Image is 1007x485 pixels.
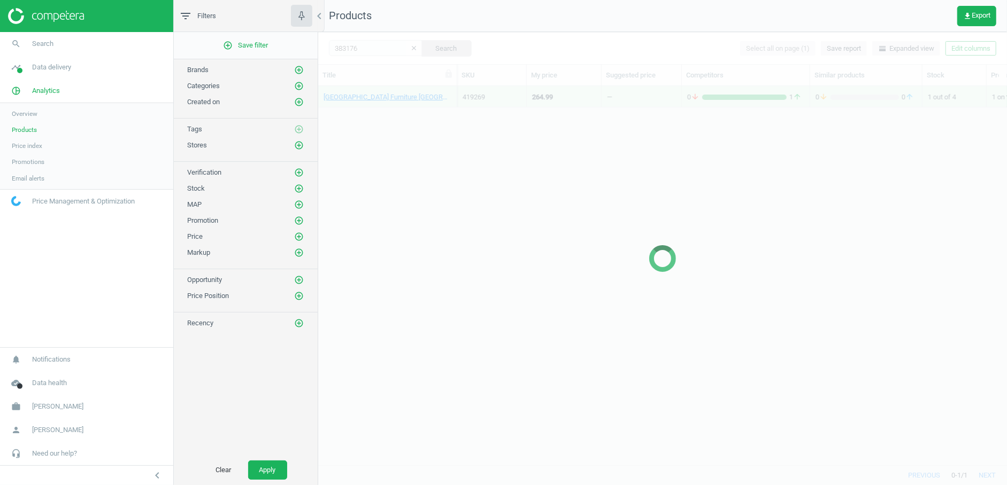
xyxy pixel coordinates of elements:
[187,200,202,208] span: MAP
[294,275,304,285] button: add_circle_outline
[187,292,229,300] span: Price Position
[294,199,304,210] button: add_circle_outline
[294,184,304,193] i: add_circle_outline
[32,86,60,96] span: Analytics
[11,196,21,206] img: wGWNvw8QSZomAAAAABJRU5ErkJggg==
[294,140,304,151] button: add_circle_outline
[187,125,202,133] span: Tags
[294,167,304,178] button: add_circle_outline
[294,275,304,285] i: add_circle_outline
[187,232,203,240] span: Price
[187,276,222,284] span: Opportunity
[6,443,26,464] i: headset_mic
[224,41,233,50] i: add_circle_outline
[32,62,71,72] span: Data delivery
[187,98,220,106] span: Created on
[205,460,243,480] button: Clear
[187,141,207,149] span: Stores
[963,12,990,20] span: Export
[32,378,67,388] span: Data health
[294,291,304,301] button: add_circle_outline
[248,460,287,480] button: Apply
[294,81,304,91] button: add_circle_outline
[32,197,135,206] span: Price Management & Optimization
[294,231,304,242] button: add_circle_outline
[187,168,221,176] span: Verification
[294,215,304,226] button: add_circle_outline
[294,247,304,258] button: add_circle_outline
[12,142,42,150] span: Price index
[12,174,44,183] span: Email alerts
[294,124,304,134] i: add_circle_outline
[224,41,268,50] span: Save filter
[12,126,37,134] span: Products
[144,468,171,482] button: chevron_left
[187,82,220,90] span: Categories
[294,168,304,177] i: add_circle_outline
[32,402,83,411] span: [PERSON_NAME]
[179,10,192,22] i: filter_list
[12,109,37,118] span: Overview
[294,318,304,328] i: add_circle_outline
[963,12,972,20] i: get_app
[151,469,164,482] i: chevron_left
[6,81,26,101] i: pie_chart_outlined
[187,248,210,256] span: Markup
[187,216,218,224] span: Promotion
[187,66,209,74] span: Brands
[174,35,318,56] button: add_circle_outlineSave filter
[8,8,84,24] img: ajHJNr6hYgQAAAAASUVORK5CYII=
[294,200,304,209] i: add_circle_outline
[197,11,216,21] span: Filters
[313,10,326,22] i: chevron_left
[294,216,304,225] i: add_circle_outline
[6,34,26,54] i: search
[6,349,26,370] i: notifications
[294,97,304,107] button: add_circle_outline
[187,184,205,192] span: Stock
[294,124,304,135] button: add_circle_outline
[6,396,26,417] i: work
[294,140,304,150] i: add_circle_outline
[32,39,53,49] span: Search
[294,318,304,328] button: add_circle_outline
[187,319,213,327] span: Recency
[6,373,26,393] i: cloud_done
[32,355,71,364] span: Notifications
[294,65,304,75] button: add_circle_outline
[957,6,996,26] button: get_appExport
[6,57,26,77] i: timeline
[6,420,26,440] i: person
[12,158,44,166] span: Promotions
[294,183,304,194] button: add_circle_outline
[32,425,83,435] span: [PERSON_NAME]
[32,449,77,458] span: Need our help?
[294,291,304,301] i: add_circle_outline
[329,9,372,22] span: Products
